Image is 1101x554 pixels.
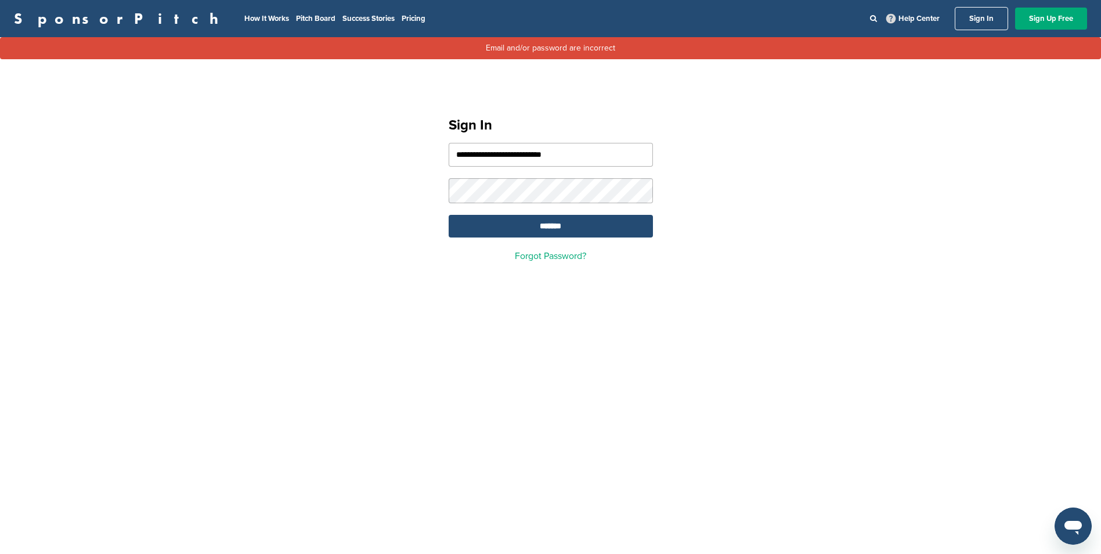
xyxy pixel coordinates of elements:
[244,14,289,23] a: How It Works
[14,11,226,26] a: SponsorPitch
[449,115,653,136] h1: Sign In
[1015,8,1087,30] a: Sign Up Free
[402,14,425,23] a: Pricing
[515,250,586,262] a: Forgot Password?
[955,7,1008,30] a: Sign In
[884,12,942,26] a: Help Center
[342,14,395,23] a: Success Stories
[296,14,335,23] a: Pitch Board
[1055,508,1092,545] iframe: Button to launch messaging window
